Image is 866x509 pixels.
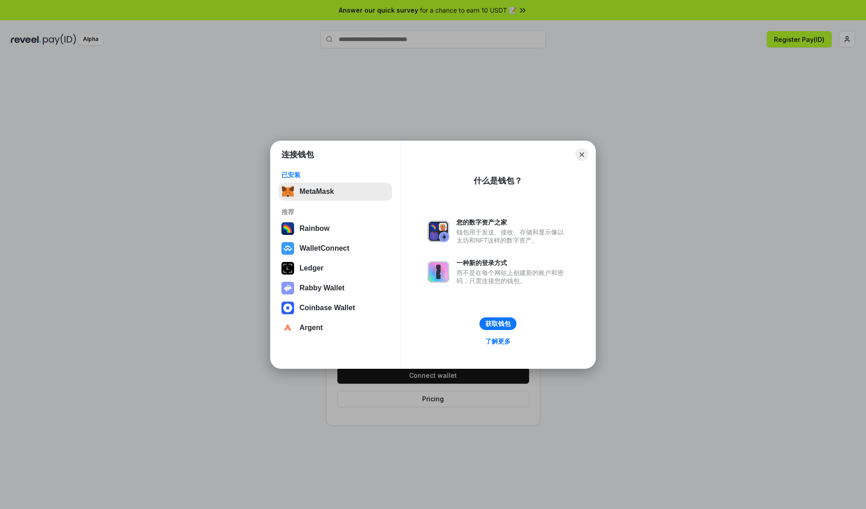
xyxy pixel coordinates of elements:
[299,264,323,272] div: Ledger
[456,228,568,244] div: 钱包用于发送、接收、存储和显示像以太坊和NFT这样的数字资产。
[299,225,330,233] div: Rainbow
[299,244,350,252] div: WalletConnect
[281,185,294,198] img: svg+xml,%3Csvg%20fill%3D%22none%22%20height%3D%2233%22%20viewBox%3D%220%200%2035%2033%22%20width%...
[281,208,389,216] div: 推荐
[279,279,392,297] button: Rabby Wallet
[279,299,392,317] button: Coinbase Wallet
[456,269,568,285] div: 而不是在每个网站上创建新的账户和密码，只需连接您的钱包。
[456,218,568,226] div: 您的数字资产之家
[485,320,511,328] div: 获取钱包
[299,304,355,312] div: Coinbase Wallet
[281,302,294,314] img: svg+xml,%3Csvg%20width%3D%2228%22%20height%3D%2228%22%20viewBox%3D%220%200%2028%2028%22%20fill%3D...
[299,284,345,292] div: Rabby Wallet
[281,171,389,179] div: 已安装
[279,183,392,201] button: MetaMask
[576,148,588,161] button: Close
[428,261,449,283] img: svg+xml,%3Csvg%20xmlns%3D%22http%3A%2F%2Fwww.w3.org%2F2000%2Fsvg%22%20fill%3D%22none%22%20viewBox...
[279,259,392,277] button: Ledger
[281,222,294,235] img: svg+xml,%3Csvg%20width%3D%22120%22%20height%3D%22120%22%20viewBox%3D%220%200%20120%20120%22%20fil...
[474,175,522,186] div: 什么是钱包？
[299,324,323,332] div: Argent
[279,220,392,238] button: Rainbow
[279,319,392,337] button: Argent
[299,188,334,196] div: MetaMask
[428,220,449,242] img: svg+xml,%3Csvg%20xmlns%3D%22http%3A%2F%2Fwww.w3.org%2F2000%2Fsvg%22%20fill%3D%22none%22%20viewBox...
[281,242,294,255] img: svg+xml,%3Csvg%20width%3D%2228%22%20height%3D%2228%22%20viewBox%3D%220%200%2028%2028%22%20fill%3D...
[480,335,516,347] a: 了解更多
[281,149,314,160] h1: 连接钱包
[279,239,392,257] button: WalletConnect
[479,317,516,330] button: 获取钱包
[281,262,294,275] img: svg+xml,%3Csvg%20xmlns%3D%22http%3A%2F%2Fwww.w3.org%2F2000%2Fsvg%22%20width%3D%2228%22%20height%3...
[485,337,511,345] div: 了解更多
[281,282,294,294] img: svg+xml,%3Csvg%20xmlns%3D%22http%3A%2F%2Fwww.w3.org%2F2000%2Fsvg%22%20fill%3D%22none%22%20viewBox...
[281,321,294,334] img: svg+xml,%3Csvg%20width%3D%2228%22%20height%3D%2228%22%20viewBox%3D%220%200%2028%2028%22%20fill%3D...
[456,259,568,267] div: 一种新的登录方式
